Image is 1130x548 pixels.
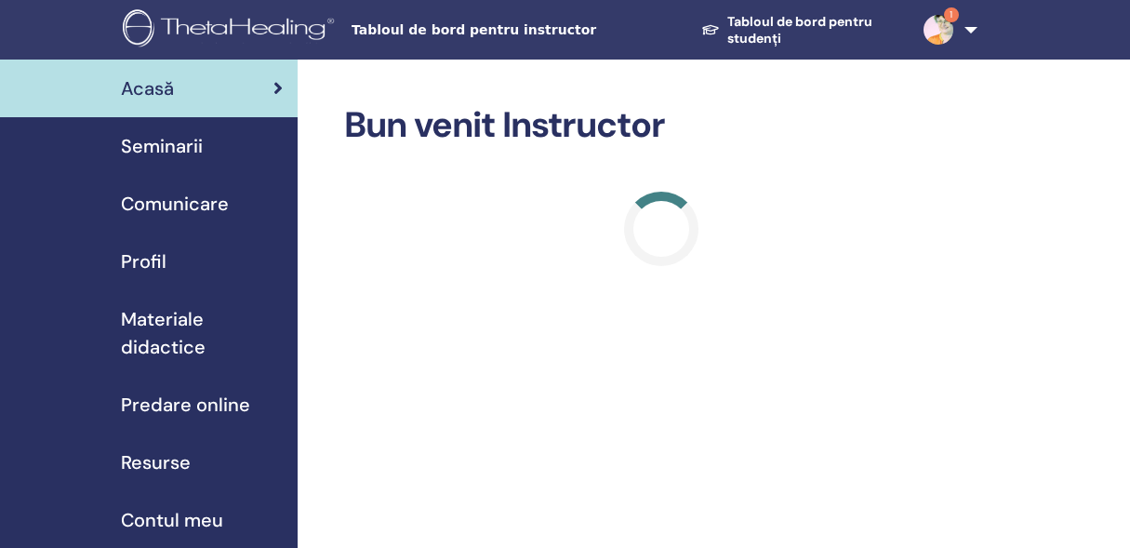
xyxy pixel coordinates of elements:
span: Predare online [121,391,250,419]
img: graduation-cap-white.svg [701,23,720,36]
h2: Bun venit Instructor [344,104,977,147]
a: Tabloul de bord pentru studenți [686,5,909,56]
img: default.jpg [924,15,953,45]
span: Profil [121,247,166,275]
span: Comunicare [121,190,229,218]
span: Acasă [121,74,174,102]
span: Resurse [121,448,191,476]
span: Seminarii [121,132,203,160]
img: logo.png [123,9,340,51]
span: Materiale didactice [121,305,283,361]
span: Tabloul de bord pentru instructor [352,20,631,40]
span: Contul meu [121,506,223,534]
span: 1 [944,7,959,22]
